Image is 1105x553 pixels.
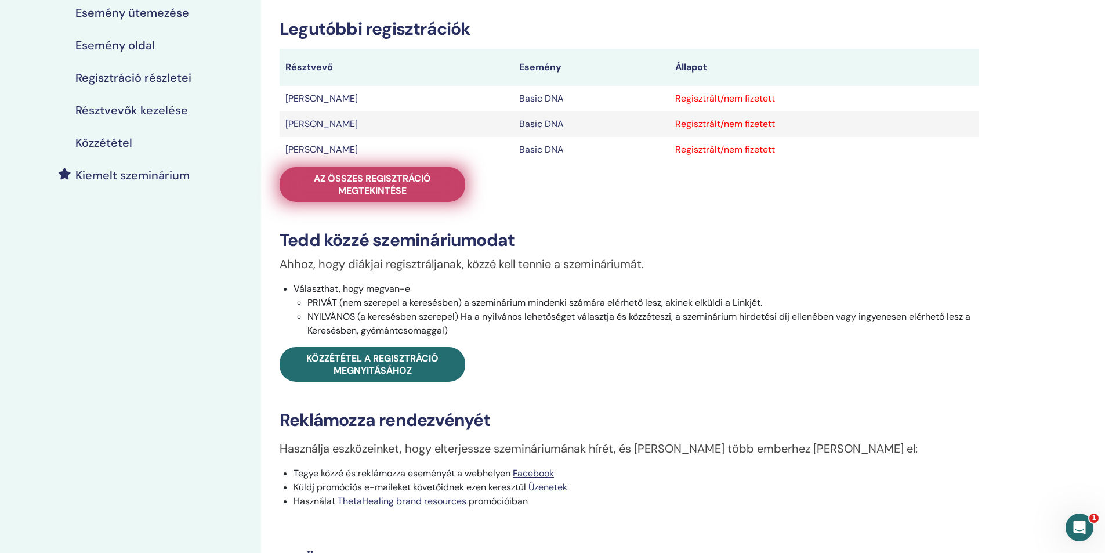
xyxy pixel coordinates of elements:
[294,282,979,338] li: Választhat, hogy megvan-e
[280,230,979,251] h3: Tedd közzé szemináriumodat
[75,168,190,182] h4: Kiemelt szeminárium
[1066,514,1093,541] iframe: Intercom live chat
[294,172,451,197] span: Az összes regisztráció megtekintése
[307,296,979,310] li: PRIVÁT (nem szerepel a keresésben) a szeminárium mindenki számára elérhető lesz, akinek elküldi a...
[280,440,979,457] p: Használja eszközeinket, hogy elterjessze szemináriumának hírét, és [PERSON_NAME] több emberhez [P...
[675,143,973,157] div: Regisztrált/nem fizetett
[513,111,670,137] td: Basic DNA
[675,92,973,106] div: Regisztrált/nem fizetett
[280,86,513,111] td: [PERSON_NAME]
[280,410,979,431] h3: Reklámozza rendezvényét
[75,103,188,117] h4: Résztvevők kezelése
[675,117,973,131] div: Regisztrált/nem fizetett
[1089,514,1099,523] span: 1
[294,494,979,508] li: Használat promócióiban
[280,167,465,202] a: Az összes regisztráció megtekintése
[280,255,979,273] p: Ahhoz, hogy diákjai regisztráljanak, közzé kell tennie a szemináriumát.
[338,495,466,507] a: ThetaHealing brand resources
[75,136,132,150] h4: Közzététel
[528,481,567,493] a: Üzenetek
[294,480,979,494] li: Küldj promóciós e-maileket követőidnek ezen keresztül
[75,71,191,85] h4: Regisztráció részletei
[294,467,979,480] li: Tegye közzé és reklámozza eseményét a webhelyen
[307,310,979,338] li: NYILVÁNOS (a keresésben szerepel) Ha a nyilvános lehetőséget választja és közzéteszi, a szeminári...
[75,6,189,20] h4: Esemény ütemezése
[280,111,513,137] td: [PERSON_NAME]
[280,137,513,162] td: [PERSON_NAME]
[280,347,465,382] a: Közzététel a regisztráció megnyitásához
[280,49,513,86] th: Résztvevő
[513,467,554,479] a: Facebook
[306,352,439,377] span: Közzététel a regisztráció megnyitásához
[280,19,979,39] h3: Legutóbbi regisztrációk
[513,86,670,111] td: Basic DNA
[513,137,670,162] td: Basic DNA
[75,38,155,52] h4: Esemény oldal
[513,49,670,86] th: Esemény
[669,49,979,86] th: Állapot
